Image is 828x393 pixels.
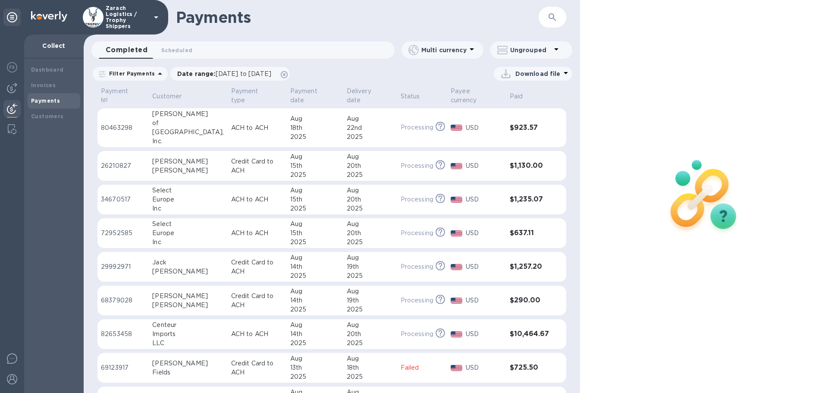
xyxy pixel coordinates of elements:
div: Imports [152,330,224,339]
div: Aug [290,321,340,330]
div: 2025 [347,170,394,179]
div: Aug [347,253,394,262]
p: Credit Card to ACH [231,157,283,175]
div: 2025 [290,339,340,348]
p: 34670517 [101,195,145,204]
h3: $10,464.67 [510,330,549,338]
p: Delivery date [347,87,383,105]
div: Europe [152,195,224,204]
div: 14th [290,330,340,339]
div: Inc. [152,137,224,146]
div: 14th [290,296,340,305]
h3: $637.11 [510,229,549,237]
div: Aug [347,354,394,363]
div: 2025 [290,305,340,314]
div: Aug [290,354,340,363]
p: Processing [401,330,433,339]
span: Completed [106,44,147,56]
div: [PERSON_NAME] [152,359,224,368]
div: [PERSON_NAME] [152,267,224,276]
p: 68379028 [101,296,145,305]
p: USD [466,195,503,204]
p: Download file [515,69,561,78]
div: [PERSON_NAME] [152,292,224,301]
div: [GEOGRAPHIC_DATA], [152,128,224,137]
p: Processing [401,262,433,271]
div: Jack [152,258,224,267]
img: USD [451,163,462,169]
div: Aug [290,287,340,296]
div: Aug [290,220,340,229]
p: Credit Card to ACH [231,359,283,377]
div: Aug [347,186,394,195]
p: 80463298 [101,123,145,132]
p: USD [466,296,503,305]
p: USD [466,262,503,271]
div: Centeur [152,321,224,330]
p: Customer [152,92,182,101]
p: Payment type [231,87,272,105]
div: 20th [347,161,394,170]
p: Paid [510,92,523,101]
div: 18th [290,123,340,132]
span: Payee currency [451,87,503,105]
img: USD [451,230,462,236]
p: Payment № [101,87,134,105]
b: Payments [31,97,60,104]
p: USD [466,161,503,170]
h3: $290.00 [510,296,549,305]
span: Payment date [290,87,340,105]
div: [PERSON_NAME] [152,301,224,310]
p: Credit Card to ACH [231,258,283,276]
div: 22nd [347,123,394,132]
h1: Payments [176,8,488,26]
p: Processing [401,195,433,204]
span: Status [401,92,431,101]
div: Aug [347,114,394,123]
p: Filter Payments [106,70,155,77]
p: Processing [401,123,433,132]
div: 2025 [347,238,394,247]
span: [DATE] to [DATE] [216,70,271,77]
p: Status [401,92,420,101]
div: Date range:[DATE] to [DATE] [170,67,290,81]
div: Aug [347,321,394,330]
p: Collect [31,41,77,50]
div: Aug [290,253,340,262]
div: 20th [347,229,394,238]
div: Aug [347,152,394,161]
b: Dashboard [31,66,64,73]
div: 2025 [290,170,340,179]
p: USD [466,363,503,372]
h3: $1,130.00 [510,162,549,170]
img: USD [451,264,462,270]
div: 2025 [290,271,340,280]
div: 2025 [290,372,340,381]
span: Delivery date [347,87,394,105]
span: Customer [152,92,193,101]
div: 19th [347,296,394,305]
div: 20th [347,330,394,339]
img: USD [451,331,462,337]
p: 26210827 [101,161,145,170]
p: Zarach Logistics / Trophy Shippers [106,5,149,29]
div: 2025 [347,305,394,314]
div: 2025 [290,238,340,247]
p: USD [466,229,503,238]
div: 2025 [347,132,394,141]
h3: $1,257.20 [510,263,549,271]
div: 15th [290,195,340,204]
div: Inc [152,204,224,213]
b: Customers [31,113,64,119]
p: 82653458 [101,330,145,339]
img: USD [451,197,462,203]
div: 18th [347,363,394,372]
p: ACH to ACH [231,123,283,132]
p: 72952585 [101,229,145,238]
div: [PERSON_NAME] [152,110,224,119]
div: Aug [347,287,394,296]
div: 2025 [290,204,340,213]
p: ACH to ACH [231,330,283,339]
div: 2025 [347,204,394,213]
div: 19th [347,262,394,271]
